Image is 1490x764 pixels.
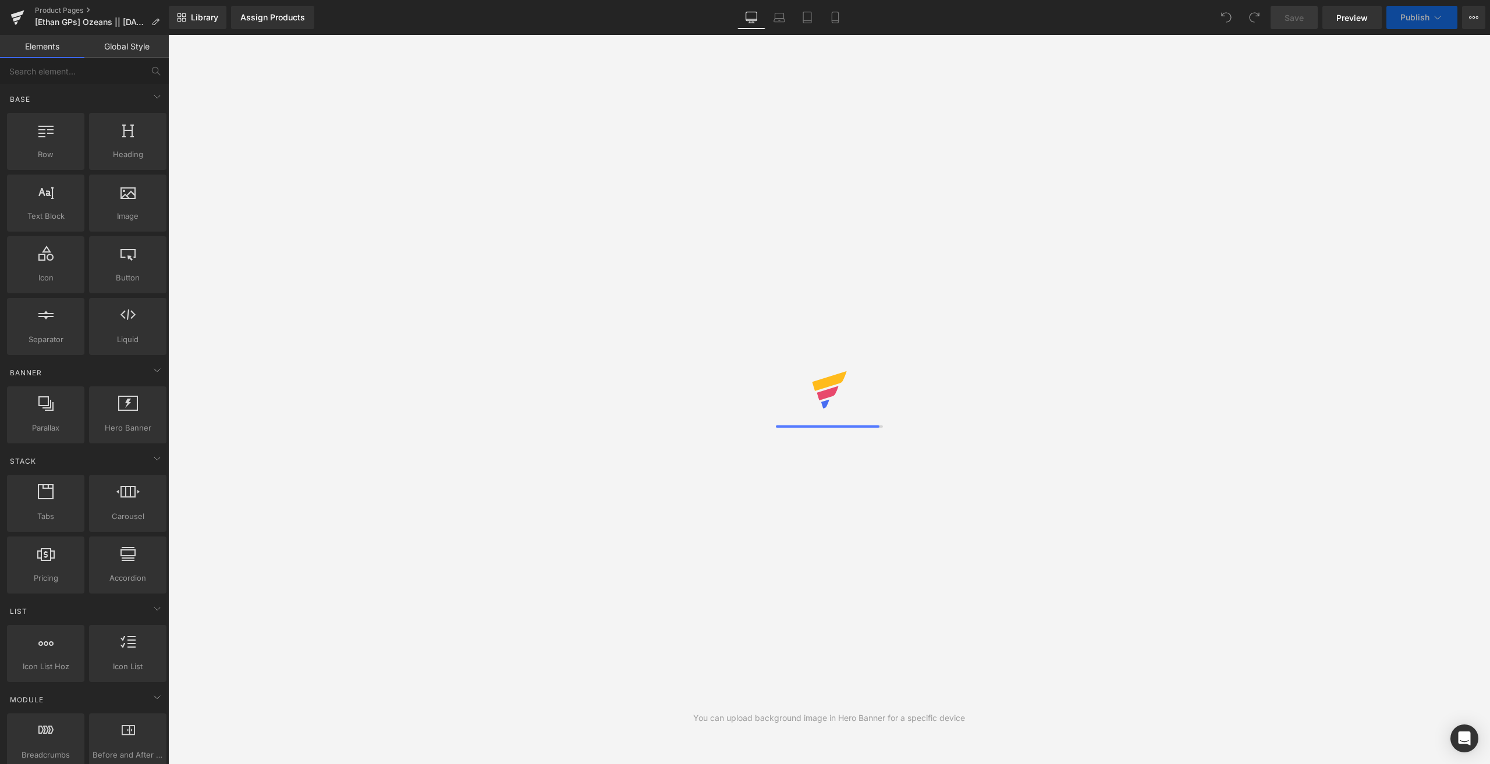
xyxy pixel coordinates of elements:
[10,749,81,761] span: Breadcrumbs
[9,606,29,617] span: List
[765,6,793,29] a: Laptop
[10,210,81,222] span: Text Block
[1336,12,1368,24] span: Preview
[1462,6,1485,29] button: More
[693,712,965,724] div: You can upload background image in Hero Banner for a specific device
[93,749,163,761] span: Before and After Images
[10,660,81,673] span: Icon List Hoz
[93,660,163,673] span: Icon List
[191,12,218,23] span: Library
[1400,13,1429,22] span: Publish
[169,6,226,29] a: New Library
[93,333,163,346] span: Liquid
[93,272,163,284] span: Button
[35,17,147,27] span: [Ethan GPs] Ozeans || [DATE] ||
[9,94,31,105] span: Base
[1215,6,1238,29] button: Undo
[1322,6,1382,29] a: Preview
[84,35,169,58] a: Global Style
[10,510,81,523] span: Tabs
[93,210,163,222] span: Image
[35,6,169,15] a: Product Pages
[821,6,849,29] a: Mobile
[9,694,45,705] span: Module
[10,333,81,346] span: Separator
[10,422,81,434] span: Parallax
[1450,724,1478,752] div: Open Intercom Messenger
[93,572,163,584] span: Accordion
[10,272,81,284] span: Icon
[10,148,81,161] span: Row
[240,13,305,22] div: Assign Products
[93,510,163,523] span: Carousel
[793,6,821,29] a: Tablet
[10,572,81,584] span: Pricing
[9,367,43,378] span: Banner
[9,456,37,467] span: Stack
[737,6,765,29] a: Desktop
[1285,12,1304,24] span: Save
[1386,6,1457,29] button: Publish
[93,422,163,434] span: Hero Banner
[93,148,163,161] span: Heading
[1243,6,1266,29] button: Redo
